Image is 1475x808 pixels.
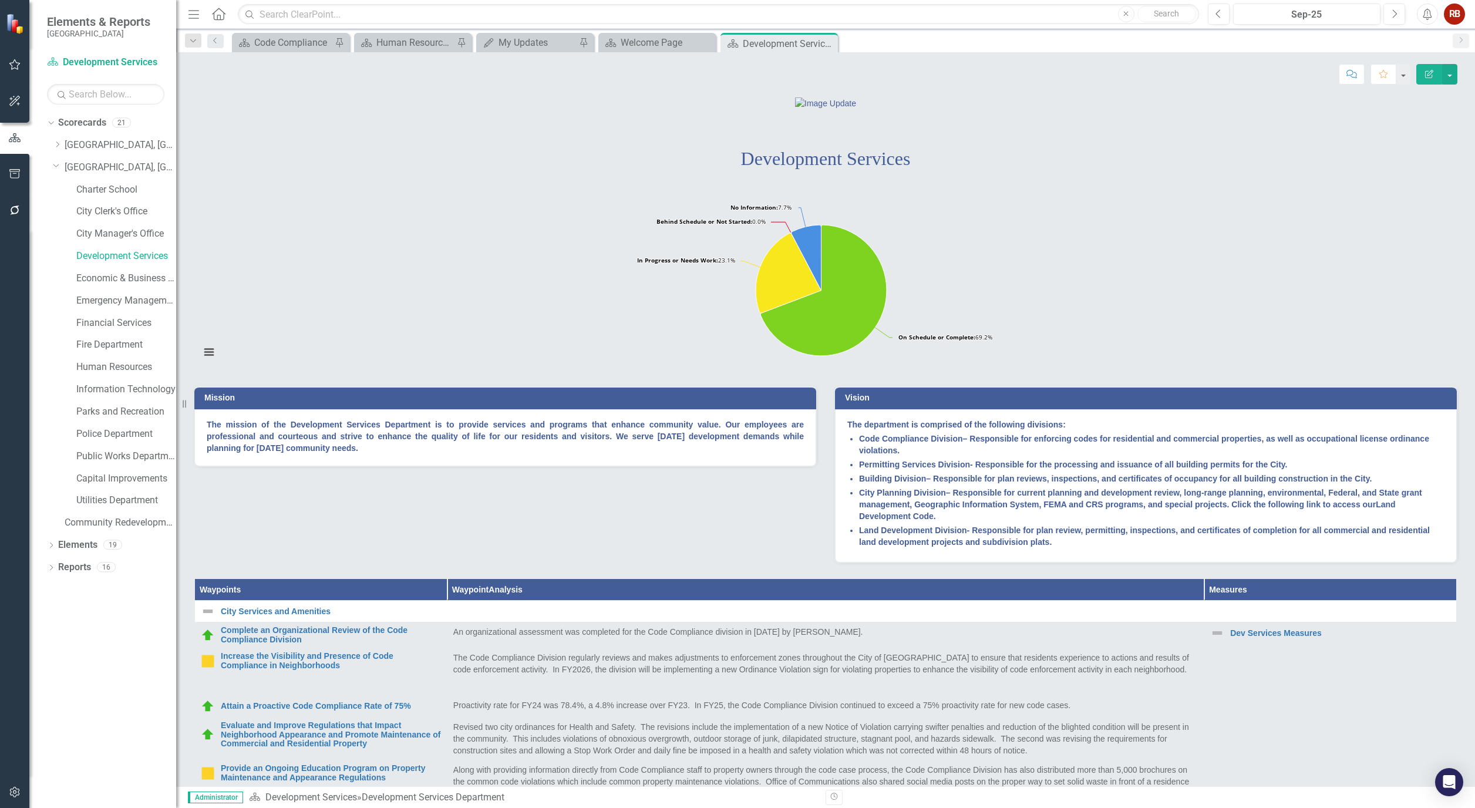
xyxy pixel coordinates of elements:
[453,699,1198,711] p: Proactivity rate for FY24 was 78.4%, a 4.8% increase over FY23. In FY25, the Code Compliance Divi...
[499,35,576,50] div: My Updates
[76,361,176,374] a: Human Resources
[791,233,821,291] path: Behind Schedule or Not Started, 0.
[221,607,1450,616] a: City Services and Amenities
[845,393,1451,402] h3: Vision
[362,792,504,803] div: Development Services Department
[76,250,176,263] a: Development Services
[1230,629,1450,638] a: Dev Services Measures
[859,460,1287,469] strong: - Responsible for the processing and issuance of all building permits for the City.
[47,15,150,29] span: Elements & Reports
[859,434,963,443] a: Code Compliance Division
[1237,8,1376,22] div: Sep-25
[859,526,967,535] a: Land Development Division
[656,217,766,225] text: 0.0%
[76,405,176,419] a: Parks and Recreation
[76,472,176,486] a: Capital Improvements
[76,294,176,308] a: Emergency Management & Resilience
[221,626,441,644] a: Complete an Organizational Review of the Code Compliance Division
[195,718,447,760] td: Double-Click to Edit Right Click for Context Menu
[859,474,926,483] a: Building Division
[201,604,215,618] img: Not Defined
[76,227,176,241] a: City Manager's Office
[859,434,1429,455] strong: – Responsible for enforcing codes for residential and commercial properties, as well as occupatio...
[601,35,713,50] a: Welcome Page
[447,648,1204,696] td: Double-Click to Edit
[254,35,332,50] div: Code Compliance
[453,652,1198,678] p: The Code Compliance Division regularly reviews and makes adjustments to enforcement zones through...
[859,488,1422,521] strong: – Responsible for current planning and development review, long-range planning, environmental, Fe...
[637,256,735,264] text: 23.1%
[65,139,176,152] a: [GEOGRAPHIC_DATA], [GEOGRAPHIC_DATA] Business Initiatives
[447,718,1204,760] td: Double-Click to Edit
[201,344,217,361] button: View chart menu, Chart
[621,35,713,50] div: Welcome Page
[730,203,792,211] text: 7.7%
[1444,4,1465,25] button: RB
[249,791,817,804] div: »
[743,36,835,51] div: Development Services Department
[194,194,1457,371] div: Chart. Highcharts interactive chart.
[741,148,911,169] span: Development Services
[47,84,164,105] input: Search Below...
[103,540,122,550] div: 19
[204,393,810,402] h3: Mission
[76,427,176,441] a: Police Department
[58,561,91,574] a: Reports
[195,601,1457,622] td: Double-Click to Edit Right Click for Context Menu
[859,460,970,469] a: Permitting Services Division
[195,622,447,648] td: Double-Click to Edit Right Click for Context Menu
[188,792,243,803] span: Administrator
[76,450,176,463] a: Public Works Department
[112,118,131,128] div: 21
[58,116,106,130] a: Scorecards
[97,563,116,573] div: 16
[859,488,946,497] a: City Planning Division
[637,256,718,264] tspan: In Progress or Needs Work:
[76,494,176,507] a: Utilities Department
[1137,6,1196,22] button: Search
[760,225,887,356] path: On Schedule or Complete, 9.
[201,628,215,642] img: On Schedule or Complete
[58,538,97,552] a: Elements
[447,622,1204,648] td: Double-Click to Edit
[6,14,26,34] img: ClearPoint Strategy
[194,194,1448,371] svg: Interactive chart
[730,203,778,211] tspan: No Information:
[195,696,447,718] td: Double-Click to Edit Right Click for Context Menu
[265,792,357,803] a: Development Services
[792,225,821,290] path: No Information, 1.
[898,333,992,341] text: 69.2%
[447,696,1204,718] td: Double-Click to Edit
[847,420,1066,429] strong: The department is comprised of the following divisions:
[235,35,332,50] a: Code Compliance
[201,654,215,668] img: In Progress or Needs Work
[47,56,164,69] a: Development Services
[207,420,804,453] strong: The mission of the Development Services Department is to provide services and programs that enhan...
[201,766,215,780] img: In Progress or Needs Work
[221,721,441,748] a: Evaluate and Improve Regulations that Impact Neighborhood Appearance and Promote Maintenance of C...
[65,516,176,530] a: Community Redevelopment Area
[1210,626,1224,640] img: Not Defined
[453,721,1198,756] p: Revised two city ordinances for Health and Safety. The revisions include the implementation of a ...
[859,474,1372,483] strong: – Responsible for plan reviews, inspections, and certificates of occupancy for all building const...
[195,648,447,696] td: Double-Click to Edit Right Click for Context Menu
[795,97,856,109] img: Image Update
[453,626,1198,638] p: An organizational assessment was completed for the Code Compliance division in [DATE] by [PERSON_...
[76,383,176,396] a: Information Technology
[76,205,176,218] a: City Clerk's Office
[898,333,975,341] tspan: On Schedule or Complete:
[238,4,1199,25] input: Search ClearPoint...
[357,35,454,50] a: Human Resources Analytics Dashboard
[1233,4,1380,25] button: Sep-25
[201,699,215,713] img: On Schedule or Complete
[479,35,576,50] a: My Updates
[221,652,441,670] a: Increase the Visibility and Presence of Code Compliance in Neighborhoods
[656,217,752,225] tspan: Behind Schedule or Not Started:
[76,338,176,352] a: Fire Department
[1154,9,1179,18] span: Search
[1435,768,1463,796] div: Open Intercom Messenger
[201,728,215,742] img: On Schedule or Complete
[376,35,454,50] div: Human Resources Analytics Dashboard
[76,183,176,197] a: Charter School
